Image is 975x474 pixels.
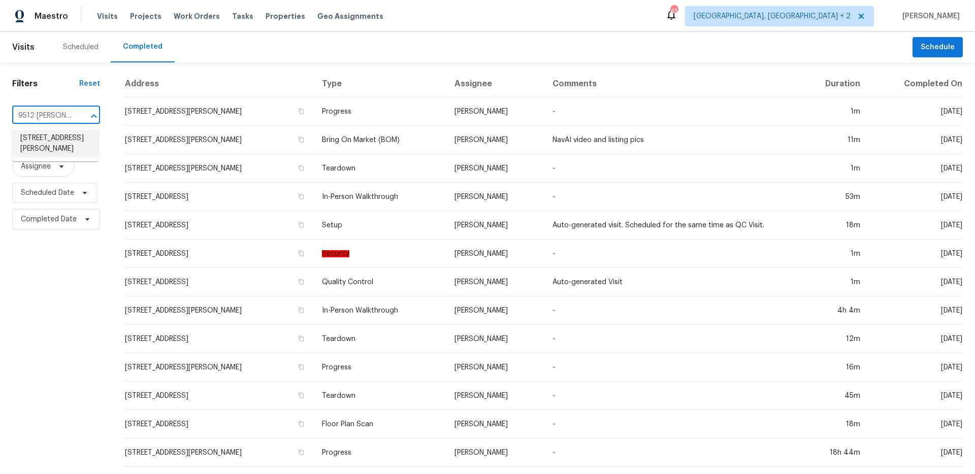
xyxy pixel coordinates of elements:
[868,410,963,438] td: [DATE]
[174,11,220,21] span: Work Orders
[921,41,955,54] span: Schedule
[297,220,306,229] button: Copy Address
[130,11,161,21] span: Projects
[297,135,306,144] button: Copy Address
[446,438,544,467] td: [PERSON_NAME]
[868,126,963,154] td: [DATE]
[544,240,796,268] td: -
[544,126,796,154] td: NavAI video and listing pics
[314,211,446,240] td: Setup
[544,183,796,211] td: -
[898,11,960,21] span: [PERSON_NAME]
[35,11,68,21] span: Maestro
[446,410,544,438] td: [PERSON_NAME]
[314,438,446,467] td: Progress
[544,325,796,353] td: -
[796,382,868,410] td: 45m
[297,163,306,173] button: Copy Address
[124,353,314,382] td: [STREET_ADDRESS][PERSON_NAME]
[124,97,314,126] td: [STREET_ADDRESS][PERSON_NAME]
[796,211,868,240] td: 18m
[314,97,446,126] td: Progress
[21,188,74,198] span: Scheduled Date
[544,211,796,240] td: Auto-generated visit. Scheduled for the same time as QC Visit.
[21,214,77,224] span: Completed Date
[124,268,314,296] td: [STREET_ADDRESS]
[63,42,99,52] div: Scheduled
[12,79,79,89] h1: Filters
[124,240,314,268] td: [STREET_ADDRESS]
[124,211,314,240] td: [STREET_ADDRESS]
[796,240,868,268] td: 1m
[21,161,51,172] span: Assignee
[297,391,306,400] button: Copy Address
[124,438,314,467] td: [STREET_ADDRESS][PERSON_NAME]
[297,419,306,428] button: Copy Address
[12,130,99,157] li: [STREET_ADDRESS][PERSON_NAME]
[796,71,868,97] th: Duration
[796,154,868,183] td: 1m
[124,126,314,154] td: [STREET_ADDRESS][PERSON_NAME]
[868,325,963,353] td: [DATE]
[868,97,963,126] td: [DATE]
[79,79,100,89] div: Reset
[868,382,963,410] td: [DATE]
[868,154,963,183] td: [DATE]
[544,382,796,410] td: -
[97,11,118,21] span: Visits
[297,277,306,286] button: Copy Address
[297,448,306,457] button: Copy Address
[124,325,314,353] td: [STREET_ADDRESS]
[868,211,963,240] td: [DATE]
[868,183,963,211] td: [DATE]
[544,97,796,126] td: -
[868,438,963,467] td: [DATE]
[796,97,868,126] td: 1m
[446,154,544,183] td: [PERSON_NAME]
[232,13,253,20] span: Tasks
[124,154,314,183] td: [STREET_ADDRESS][PERSON_NAME]
[314,154,446,183] td: Teardown
[297,306,306,315] button: Copy Address
[446,211,544,240] td: [PERSON_NAME]
[796,126,868,154] td: 11m
[868,240,963,268] td: [DATE]
[544,353,796,382] td: -
[446,296,544,325] td: [PERSON_NAME]
[446,97,544,126] td: [PERSON_NAME]
[297,249,306,258] button: Copy Address
[314,410,446,438] td: Floor Plan Scan
[266,11,305,21] span: Properties
[314,183,446,211] td: In-Person Walkthrough
[124,71,314,97] th: Address
[544,438,796,467] td: -
[446,240,544,268] td: [PERSON_NAME]
[796,325,868,353] td: 12m
[314,126,446,154] td: Bring On Market (BOM)
[868,71,963,97] th: Completed On
[694,11,851,21] span: [GEOGRAPHIC_DATA], [GEOGRAPHIC_DATA] + 2
[446,183,544,211] td: [PERSON_NAME]
[868,353,963,382] td: [DATE]
[796,353,868,382] td: 16m
[124,382,314,410] td: [STREET_ADDRESS]
[913,37,963,58] button: Schedule
[796,183,868,211] td: 53m
[317,11,383,21] span: Geo Assignments
[670,6,677,16] div: 45
[544,268,796,296] td: Auto-generated Visit
[446,71,544,97] th: Assignee
[446,268,544,296] td: [PERSON_NAME]
[123,42,162,52] div: Completed
[124,183,314,211] td: [STREET_ADDRESS]
[544,154,796,183] td: -
[297,362,306,371] button: Copy Address
[544,71,796,97] th: Comments
[868,296,963,325] td: [DATE]
[796,438,868,467] td: 18h 44m
[297,107,306,116] button: Copy Address
[124,296,314,325] td: [STREET_ADDRESS][PERSON_NAME]
[87,109,101,123] button: Close
[124,410,314,438] td: [STREET_ADDRESS]
[868,268,963,296] td: [DATE]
